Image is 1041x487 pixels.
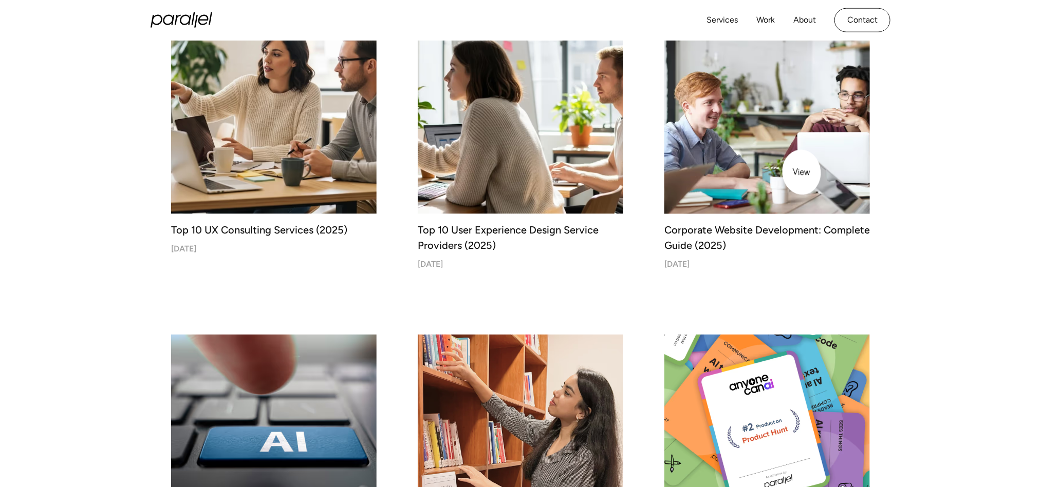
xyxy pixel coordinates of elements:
a: Top 10 User Experience Design Service Providers (2025)Top 10 User Experience Design Service Provi... [418,9,623,269]
a: Top 10 UX Consulting Services (2025)Top 10 UX Consulting Services (2025)[DATE] [171,9,377,254]
img: Top 10 User Experience Design Service Providers (2025) [418,9,623,214]
a: Corporate Website Development: Complete Guide (2025)Corporate Website Development: Complete Guide... [664,9,870,269]
a: home [151,12,212,28]
a: About [793,13,816,28]
div: [DATE] [664,259,690,269]
a: Services [707,13,738,28]
div: [DATE] [418,259,443,269]
a: Work [756,13,775,28]
img: Corporate Website Development: Complete Guide (2025) [659,4,875,219]
div: Corporate Website Development: Complete Guide (2025) [664,222,870,253]
div: [DATE] [171,244,196,254]
div: Top 10 User Experience Design Service Providers (2025) [418,222,623,253]
a: Contact [834,8,890,32]
div: Top 10 UX Consulting Services (2025) [171,222,377,238]
img: Top 10 UX Consulting Services (2025) [171,9,377,214]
